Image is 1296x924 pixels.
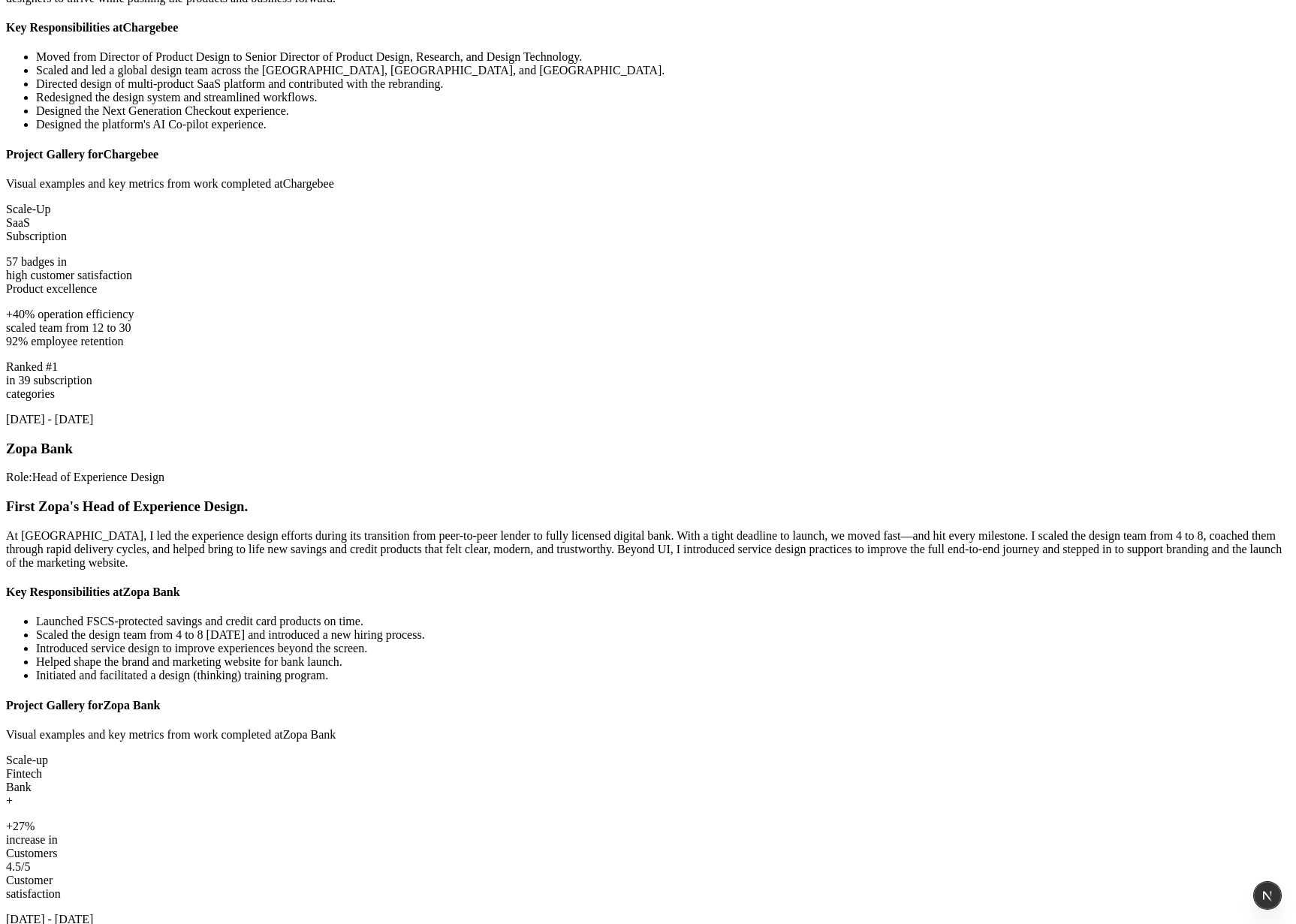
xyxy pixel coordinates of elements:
[6,21,1290,35] h4: Key Responsibilities at Chargebee
[6,820,1290,833] div: +27%
[36,77,444,90] span: Directed design of multi-product SaaS platform and contributed with the rebranding.
[6,255,1290,269] div: 57 badges in
[6,833,1290,847] div: increase in
[36,655,342,668] span: Helped shape the brand and marketing website for bank launch.
[6,847,1290,860] div: Customers
[36,118,267,131] span: Designed the platform's AI Co-pilot experience.
[36,50,582,63] span: Moved from Director of Product Design to Senior Director of Product Design, Research, and Design ...
[6,282,1290,296] div: Product excellence
[6,335,1290,348] div: 92% employee retention
[6,148,1290,161] h4: Project Gallery for Chargebee
[6,820,1290,860] div: Key metrics: +27%, increase in, Customers
[6,177,1290,191] p: Visual examples and key metrics from work completed at Chargebee
[6,441,1290,457] h3: Zopa Bank
[6,148,1290,401] div: Chargebee project gallery
[6,615,1290,682] ul: Key achievements and responsibilities at Zopa Bank
[6,203,1290,243] div: Key metrics: Scale-Up, SaaS, Subscription
[6,754,1290,808] div: Key metrics: Scale-up, Fintech, Bank, +
[6,203,1290,216] div: Scale-Up
[36,642,367,655] span: Introduced service design to improve experiences beyond the screen.
[36,669,328,682] span: Initiated and facilitated a design (thinking) training program.
[6,308,1290,348] div: Key metrics: +40% operation efficiency, scaled team from 12 to 30, 92% employee retention
[6,269,1290,282] div: high customer satisfaction
[6,255,1290,296] div: Key metrics: 57 badges in, high customer satisfaction, Product excellence
[6,754,1290,767] div: Scale-up
[6,699,1290,901] div: Zopa Bank project gallery
[6,50,1290,131] ul: Key achievements and responsibilities at Chargebee
[6,860,1290,874] div: 4.5/5
[6,529,1290,570] p: At [GEOGRAPHIC_DATA], I led the experience design efforts during its transition from peer-to-peer...
[36,104,289,117] span: Designed the Next Generation Checkout experience.
[6,360,1290,374] div: Ranked #1
[6,887,1290,901] div: satisfaction
[6,216,1290,230] div: SaaS
[6,387,1290,401] div: categories
[36,91,318,104] span: Redesigned the design system and streamlined workflows.
[6,498,1290,515] h3: First Zopa's Head of Experience Design.
[6,360,1290,401] div: Key metrics: Ranked #1, in 39 subscription, categories
[6,308,1290,321] div: +40% operation efficiency
[6,781,1290,794] div: Bank
[36,64,665,77] span: Scaled and led a global design team across the [GEOGRAPHIC_DATA], [GEOGRAPHIC_DATA], and [GEOGRAP...
[36,628,425,641] span: Scaled the design team from 4 to 8 [DATE] and introduced a new hiring process.
[6,794,1290,808] div: +
[36,615,363,628] span: Launched FSCS-protected savings and credit card products on time.
[6,471,1290,484] p: Role: Head of Experience Design
[6,413,93,426] time: Employment period: Oct 2019 - Oct 2020
[6,321,1290,335] div: scaled team from 12 to 30
[6,699,1290,712] h4: Project Gallery for Zopa Bank
[6,767,1290,781] div: Fintech
[6,374,1290,387] div: in 39 subscription
[6,230,1290,243] div: Subscription
[6,585,1290,599] h4: Key Responsibilities at Zopa Bank
[6,728,1290,742] p: Visual examples and key metrics from work completed at Zopa Bank
[6,874,1290,887] div: Customer
[6,860,1290,901] div: Key metrics: 4.5/5, Customer, satisfaction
